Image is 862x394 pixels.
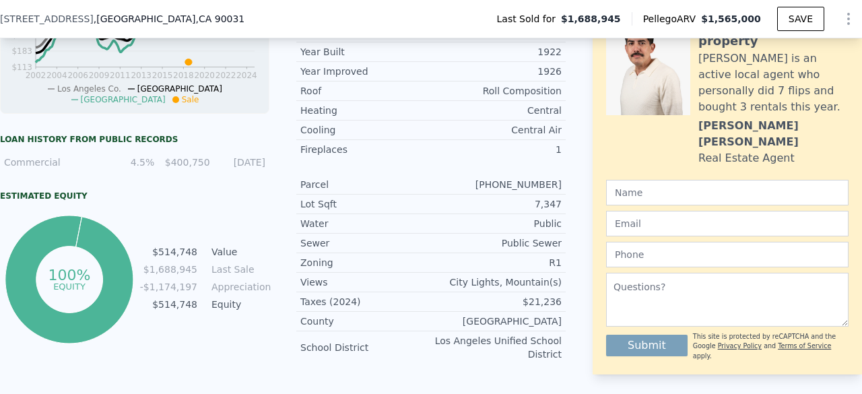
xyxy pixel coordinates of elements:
span: [GEOGRAPHIC_DATA] [81,95,166,104]
div: Views [300,275,431,289]
div: 1922 [431,45,562,59]
span: $1,565,000 [701,13,761,24]
tspan: 2011 [110,71,131,80]
input: Name [606,180,849,205]
div: 4.5% [107,156,154,169]
div: School District [300,341,431,354]
div: [DATE] [218,156,265,169]
tspan: 2004 [46,71,67,80]
div: Taxes (2024) [300,295,431,308]
div: [PERSON_NAME] is an active local agent who personally did 7 flips and bought 3 rentals this year. [698,51,849,115]
div: Public Sewer [431,236,562,250]
span: , [GEOGRAPHIC_DATA] [94,12,244,26]
span: Los Angeles Co. [57,84,121,94]
span: Pellego ARV [643,12,702,26]
tspan: 2006 [67,71,88,80]
div: Lot Sqft [300,197,431,211]
tspan: 2009 [89,71,110,80]
tspan: equity [54,281,86,291]
div: Sewer [300,236,431,250]
tspan: 2022 [215,71,236,80]
div: [PERSON_NAME] [PERSON_NAME] [698,118,849,150]
span: [GEOGRAPHIC_DATA] [137,84,222,94]
div: [PHONE_NUMBER] [431,178,562,191]
div: Year Built [300,45,431,59]
td: $514,748 [139,297,198,312]
div: $21,236 [431,295,562,308]
div: City Lights, Mountain(s) [431,275,562,289]
tspan: 2024 [236,71,257,80]
div: Water [300,217,431,230]
tspan: 2013 [131,71,152,80]
td: Value [209,244,269,259]
div: Central [431,104,562,117]
input: Phone [606,242,849,267]
span: , CA 90031 [195,13,244,24]
div: Parcel [300,178,431,191]
div: Zoning [300,256,431,269]
button: SAVE [777,7,824,31]
tspan: 100% [48,267,91,284]
tspan: $253 [11,30,32,40]
div: Los Angeles Unified School District [431,334,562,361]
tspan: 2020 [194,71,215,80]
tspan: $113 [11,63,32,72]
div: $400,750 [162,156,209,169]
td: Last Sale [209,262,269,277]
div: Cooling [300,123,431,137]
span: Sale [182,95,199,104]
div: Roof [300,84,431,98]
div: Real Estate Agent [698,150,795,166]
span: Last Sold for [497,12,562,26]
a: Privacy Policy [718,342,762,350]
input: Email [606,211,849,236]
div: 1926 [431,65,562,78]
tspan: 2002 [26,71,46,80]
div: 7,347 [431,197,562,211]
div: This site is protected by reCAPTCHA and the Google and apply. [693,332,849,361]
td: Equity [209,297,269,312]
div: Commercial [4,156,99,169]
tspan: 2018 [173,71,194,80]
div: R1 [431,256,562,269]
td: Appreciation [209,280,269,294]
td: $514,748 [139,244,198,259]
div: 1 [431,143,562,156]
tspan: $183 [11,46,32,56]
div: Heating [300,104,431,117]
td: -$1,174,197 [139,280,198,294]
div: County [300,315,431,328]
tspan: 2015 [152,71,173,80]
td: $1,688,945 [139,262,198,277]
div: Roll Composition [431,84,562,98]
div: Public [431,217,562,230]
div: Central Air [431,123,562,137]
div: [GEOGRAPHIC_DATA] [431,315,562,328]
button: Show Options [835,5,862,32]
a: Terms of Service [778,342,831,350]
span: $1,688,945 [561,12,621,26]
div: Year Improved [300,65,431,78]
div: Fireplaces [300,143,431,156]
button: Submit [606,335,688,356]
